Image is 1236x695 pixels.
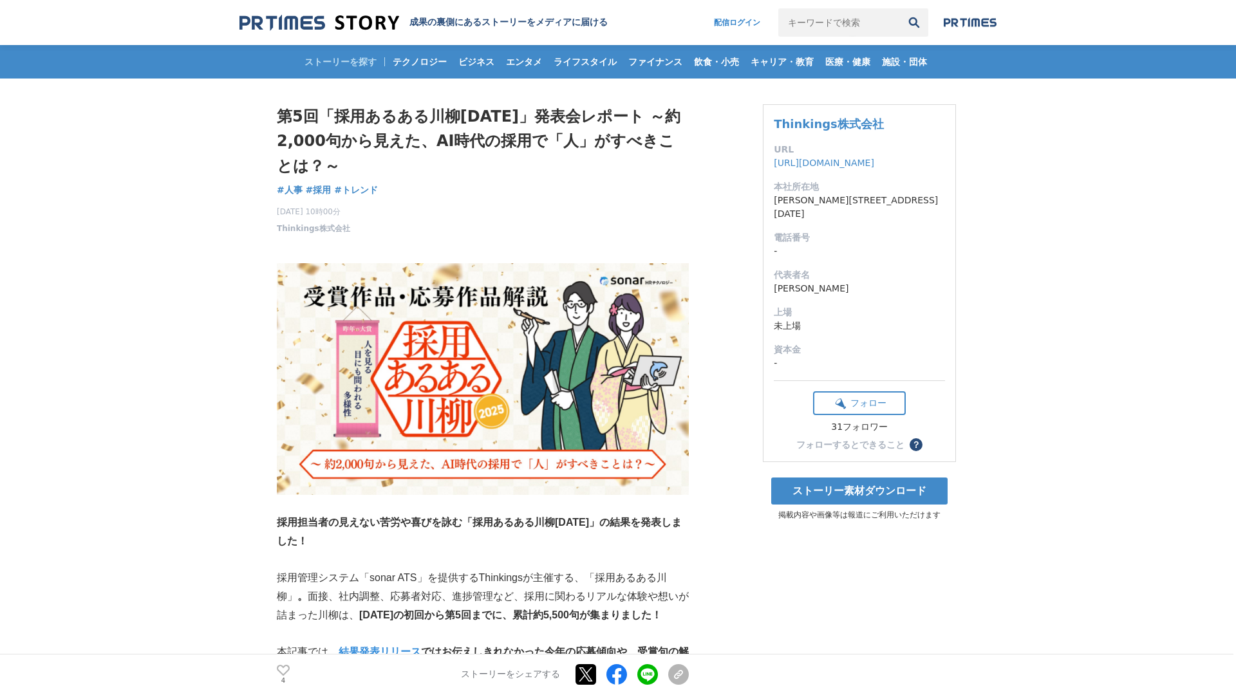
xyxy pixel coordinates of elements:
dt: 資本金 [774,343,945,357]
img: 成果の裏側にあるストーリーをメディアに届ける [239,14,399,32]
p: 掲載内容や画像等は報道にご利用いただけます [763,510,956,521]
span: エンタメ [501,56,547,68]
a: エンタメ [501,45,547,79]
a: 成果の裏側にあるストーリーをメディアに届ける 成果の裏側にあるストーリーをメディアに届ける [239,14,608,32]
div: 31フォロワー [813,422,906,433]
strong: ではお伝えしきれなかった今年の応募傾向や、受賞句の解説を、受賞作品発表イベントでの、審査員長 [PERSON_NAME]コメントとともにお届けします。 [277,646,689,694]
a: ファイナンス [623,45,688,79]
a: #トレンド [334,183,378,197]
button: ？ [910,438,922,451]
span: ビジネス [453,56,500,68]
dt: 本社所在地 [774,180,945,194]
span: ？ [912,440,921,449]
img: prtimes [944,17,997,28]
strong: 。 [297,591,308,602]
dt: 電話番号 [774,231,945,245]
a: テクノロジー [388,45,452,79]
span: テクノロジー [388,56,452,68]
a: ストーリー素材ダウンロード [771,477,948,505]
a: #採用 [306,183,332,197]
dt: 上場 [774,306,945,319]
a: 結果発表リリース [339,646,421,657]
dd: 未上場 [774,319,945,333]
a: Thinkings株式会社 [277,223,350,234]
span: 医療・健康 [820,56,876,68]
a: キャリア・教育 [745,45,819,79]
span: [DATE] 10時00分 [277,206,350,218]
h2: 成果の裏側にあるストーリーをメディアに届ける [409,17,608,28]
p: 4 [277,678,290,684]
p: ストーリーをシェアする [461,669,560,681]
a: ビジネス [453,45,500,79]
p: 採用管理システム「sonar ATS」を提供するThinkingsが主催する、「採用あるある川柳」 面接、社内調整、応募者対応、進捗管理など、採用に関わるリアルな体験や想いが詰まった川柳は、 [277,569,689,624]
dd: - [774,245,945,258]
dd: - [774,357,945,370]
img: thumbnail_61bb5e20-815b-11f0-8cc4-db4d99a26478.png [277,263,689,495]
span: #トレンド [334,184,378,196]
span: #人事 [277,184,303,196]
dt: URL [774,143,945,156]
a: 施設・団体 [877,45,932,79]
dt: 代表者名 [774,268,945,282]
dd: [PERSON_NAME] [774,282,945,295]
a: #人事 [277,183,303,197]
span: 飲食・小売 [689,56,744,68]
a: Thinkings株式会社 [774,117,884,131]
dd: [PERSON_NAME][STREET_ADDRESS][DATE] [774,194,945,221]
button: 検索 [900,8,928,37]
span: キャリア・教育 [745,56,819,68]
input: キーワードで検索 [778,8,900,37]
span: #採用 [306,184,332,196]
span: ライフスタイル [548,56,622,68]
button: フォロー [813,391,906,415]
a: 医療・健康 [820,45,876,79]
h1: 第5回「採用あるある川柳[DATE]」発表会レポート ～約2,000句から見えた、AI時代の採用で「人」がすべきことは？～ [277,104,689,178]
strong: [DATE]の初回から第5回までに、累計約5,500句が集まりました！ [359,609,662,620]
a: ライフスタイル [548,45,622,79]
span: 施設・団体 [877,56,932,68]
strong: 採用担当者の見えない苦労や喜びを詠む「採用あるある川柳[DATE]」の結果を発表しました！ [277,517,682,546]
a: 飲食・小売 [689,45,744,79]
div: フォローするとできること [796,440,904,449]
a: [URL][DOMAIN_NAME] [774,158,874,168]
span: ファイナンス [623,56,688,68]
a: 配信ログイン [701,8,773,37]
